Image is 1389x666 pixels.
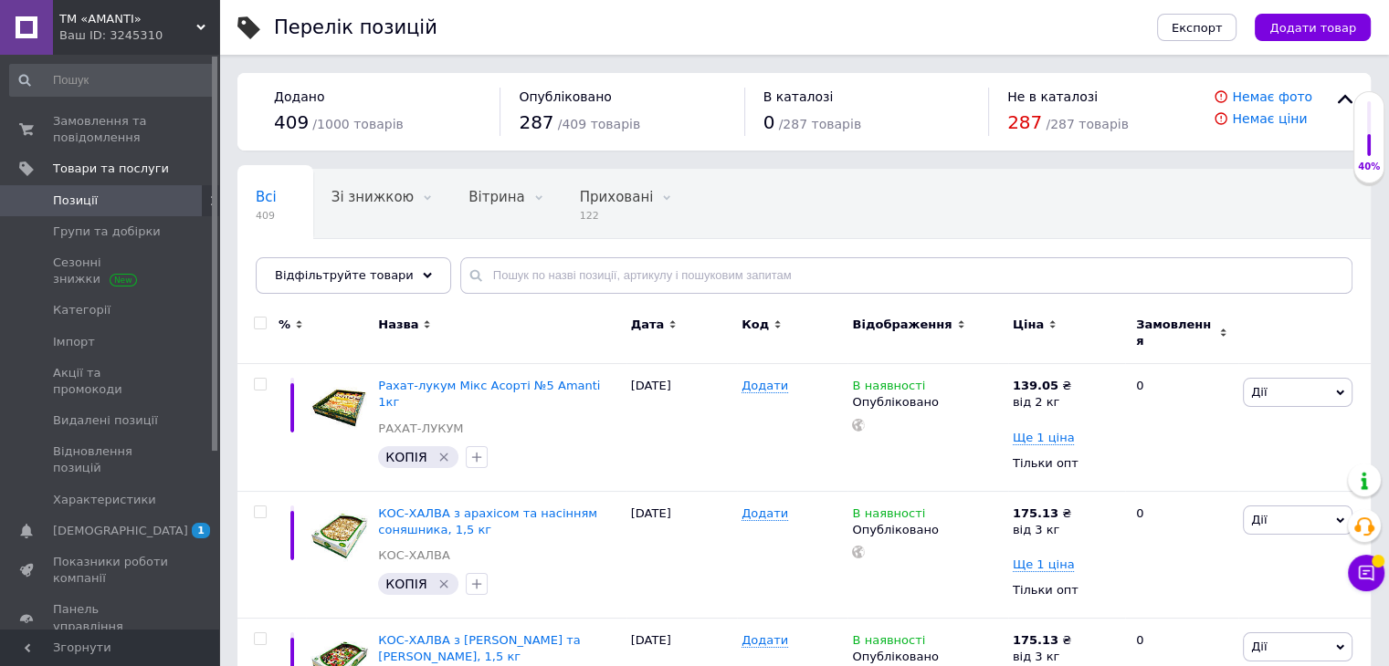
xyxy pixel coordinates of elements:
[312,117,403,131] span: / 1000 товарів
[53,554,169,587] span: Показники роботи компанії
[1013,649,1071,665] div: від 3 кг
[852,394,1003,411] div: Опубліковано
[852,506,925,526] span: В наявності
[1269,21,1356,35] span: Додати товар
[256,189,277,205] span: Всі
[53,255,169,287] span: Сезонні знижки
[9,64,216,97] input: Пошук
[378,421,463,437] a: РАХАТ-ЛУКУМ
[742,317,769,333] span: Код
[1136,317,1215,349] span: Замовлення
[279,317,290,333] span: %
[53,161,169,177] span: Товари та послуги
[558,117,640,131] span: / 409 товарів
[1013,632,1071,649] div: ₴
[53,113,169,146] span: Замовлення та повідомлення
[378,633,580,663] a: КОС-ХАЛВА з [PERSON_NAME] та [PERSON_NAME], 1,5 кг
[385,450,426,464] span: КОПІЯ
[53,224,161,240] span: Групи та добірки
[256,209,277,223] span: 409
[852,317,952,333] span: Відображення
[53,523,188,539] span: [DEMOGRAPHIC_DATA]
[1251,513,1267,526] span: Дії
[53,365,169,398] span: Акції та промокоди
[1013,455,1121,472] div: Тільки опт
[378,379,600,409] a: Рахат-лукум Мікс Асорті №5 Amanti 1кг
[274,18,437,37] div: Перелік позицій
[763,111,775,133] span: 0
[1013,431,1075,445] span: Ще 1 ціна
[742,506,788,521] span: Додати
[310,378,369,436] img: Рахат-лукум Мікс Асорті №5 Amanti 1кг
[256,258,351,275] span: Опубліковані
[519,111,553,133] span: 287
[1255,14,1371,41] button: Додати товар
[1013,633,1058,647] b: 175.13
[1013,394,1071,411] div: від 2 кг
[53,412,158,429] span: Видалені позиції
[852,522,1003,538] div: Опубліковано
[631,317,665,333] span: Дата
[274,111,309,133] span: 409
[437,450,451,464] svg: Видалити мітку
[53,601,169,634] span: Панель управління
[1354,161,1384,173] div: 40%
[59,27,219,44] div: Ваш ID: 3245310
[1013,506,1058,520] b: 175.13
[1007,111,1042,133] span: 287
[331,189,414,205] span: Зі знижкою
[1013,522,1071,538] div: від 3 кг
[53,492,156,508] span: Характеристики
[852,649,1003,665] div: Опубліковано
[1125,491,1238,619] div: 0
[53,334,95,350] span: Імпорт
[468,189,524,205] span: Вітрина
[1046,117,1128,131] span: / 287 товарів
[1013,378,1071,394] div: ₴
[852,633,925,652] span: В наявності
[53,193,98,209] span: Позиції
[1232,111,1307,126] a: Немає ціни
[1013,379,1058,392] b: 139.05
[460,257,1352,294] input: Пошук по назві позиції, артикулу і пошуковим запитам
[626,364,737,492] div: [DATE]
[59,11,196,27] span: TM «AMANTI»
[1007,89,1098,104] span: Не в каталозі
[580,189,654,205] span: Приховані
[852,379,925,398] span: В наявності
[192,523,210,538] span: 1
[1348,555,1384,591] button: Чат з покупцем
[519,89,612,104] span: Опубліковано
[310,505,369,564] img: КОС-ХАЛВА з арахісом та насінням соняшника, 1,5 кг
[779,117,861,131] span: / 287 товарів
[1013,505,1071,522] div: ₴
[1013,317,1044,333] span: Ціна
[53,302,110,318] span: Категорії
[378,506,597,536] a: КОС-ХАЛВА з арахісом та насінням соняшника, 1,5 кг
[378,547,450,564] a: КОС-ХАЛВА
[437,577,451,591] svg: Видалити мітку
[1172,21,1223,35] span: Експорт
[626,491,737,619] div: [DATE]
[763,89,834,104] span: В каталозі
[378,317,418,333] span: Назва
[1013,582,1121,598] div: Тільки опт
[1232,89,1312,104] a: Немає фото
[742,633,788,648] span: Додати
[385,577,426,591] span: КОПІЯ
[53,443,169,476] span: Відновлення позицій
[274,89,324,104] span: Додано
[742,379,788,393] span: Додати
[1251,385,1267,399] span: Дії
[1251,640,1267,653] span: Дії
[1125,364,1238,492] div: 0
[1013,557,1075,572] span: Ще 1 ціна
[580,209,654,223] span: 122
[275,268,414,282] span: Відфільтруйте товари
[1157,14,1237,41] button: Експорт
